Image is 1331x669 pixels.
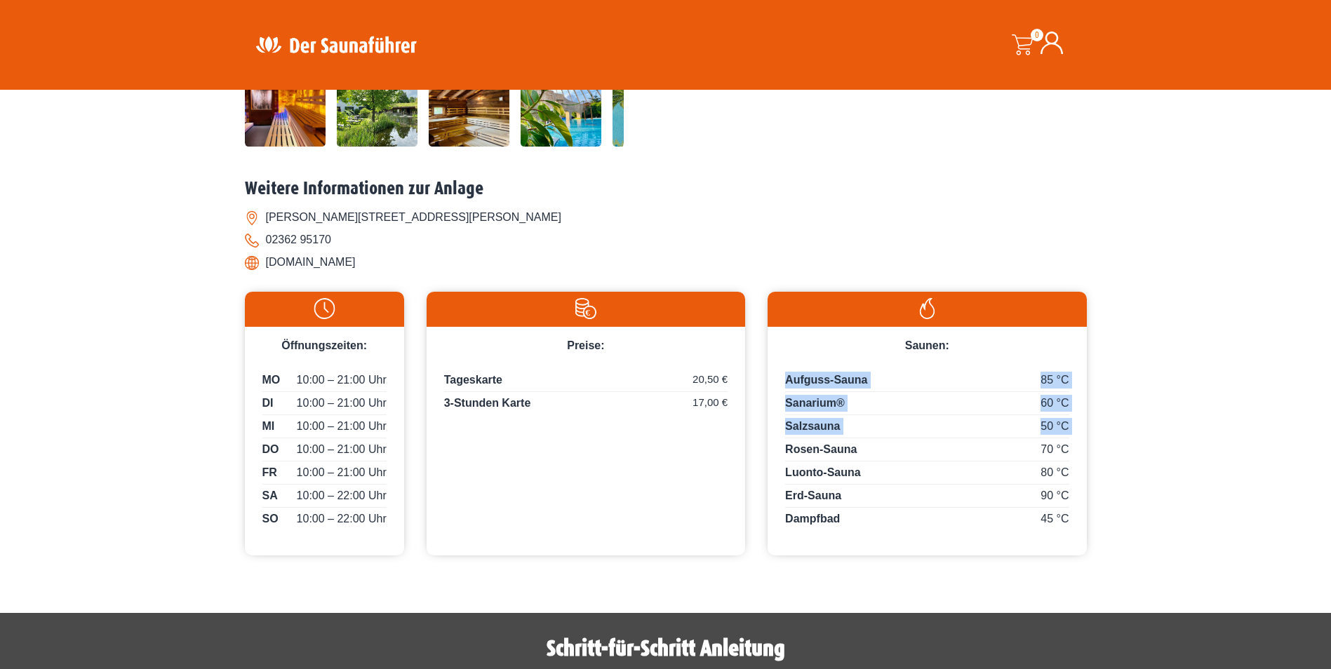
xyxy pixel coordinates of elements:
img: Preise-weiss.svg [434,298,738,319]
span: SA [262,487,278,504]
span: Preise: [567,339,604,351]
li: [PERSON_NAME][STREET_ADDRESS][PERSON_NAME] [245,206,1087,229]
span: Aufguss-Sauna [785,374,867,386]
span: SO [262,511,279,527]
span: DO [262,441,279,458]
span: Luonto-Sauna [785,466,861,478]
span: Dampfbad [785,513,840,525]
span: Salzsauna [785,420,840,432]
p: Tageskarte [444,372,728,392]
span: 85 °C [1041,372,1069,388]
p: 3-Stunden Karte [444,395,728,412]
span: 10:00 – 21:00 Uhr [297,441,387,458]
span: 0 [1031,29,1043,41]
span: MO [262,372,281,388]
span: 60 °C [1041,395,1069,412]
span: 20,50 € [693,372,728,388]
span: Sanarium® [785,397,845,409]
img: Uhr-weiss.svg [252,298,397,319]
span: 10:00 – 21:00 Uhr [297,395,387,412]
span: 50 °C [1041,418,1069,435]
li: 02362 95170 [245,229,1087,251]
span: FR [262,464,277,481]
span: Saunen: [905,339,949,351]
span: 90 °C [1041,487,1069,504]
h2: Weitere Informationen zur Anlage [245,178,1087,200]
span: Öffnungszeiten: [281,339,367,351]
span: DI [262,395,274,412]
span: 10:00 – 22:00 Uhr [297,487,387,504]
span: 70 °C [1041,441,1069,458]
span: Erd-Sauna [785,489,841,501]
span: 80 °C [1041,464,1069,481]
img: Flamme-weiss.svg [775,298,1079,319]
span: MI [262,418,275,435]
span: 10:00 – 22:00 Uhr [297,511,387,527]
li: [DOMAIN_NAME] [245,251,1087,273]
span: 10:00 – 21:00 Uhr [297,464,387,481]
h1: Schritt-für-Schritt Anleitung [252,637,1080,660]
span: 10:00 – 21:00 Uhr [297,372,387,388]
span: 10:00 – 21:00 Uhr [297,418,387,435]
span: Rosen-Sauna [785,443,857,455]
span: 17,00 € [693,395,728,411]
span: 45 °C [1041,511,1069,527]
